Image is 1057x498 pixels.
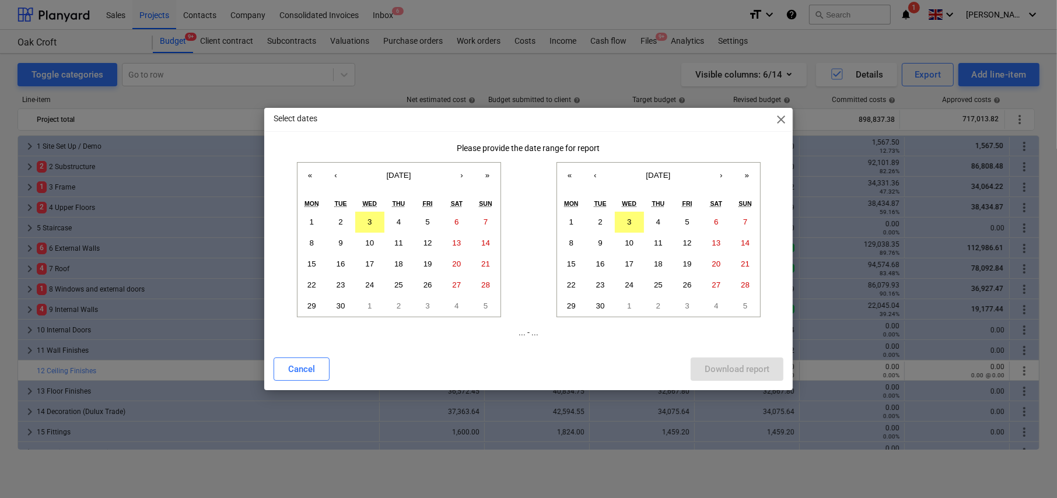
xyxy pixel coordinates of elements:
[586,254,615,275] button: 16 September 2025
[425,301,429,310] abbr: 3 October 2025
[702,275,731,296] button: 27 September 2025
[349,163,449,188] button: [DATE]
[310,239,314,247] abbr: 8 September 2025
[596,301,605,310] abbr: 30 September 2025
[442,212,471,233] button: 6 September 2025
[731,275,760,296] button: 28 September 2025
[683,259,692,268] abbr: 19 September 2025
[656,301,660,310] abbr: 2 October 2025
[384,275,414,296] button: 25 September 2025
[644,212,673,233] button: 4 September 2025
[365,280,374,289] abbr: 24 September 2025
[326,275,355,296] button: 23 September 2025
[646,171,671,180] span: [DATE]
[479,200,492,207] abbr: Sunday
[567,280,576,289] abbr: 22 September 2025
[569,239,573,247] abbr: 8 September 2025
[365,259,374,268] abbr: 17 September 2025
[326,233,355,254] button: 9 September 2025
[475,163,501,188] button: »
[731,212,760,233] button: 7 September 2025
[323,163,349,188] button: ‹
[452,280,461,289] abbr: 27 September 2025
[743,218,747,226] abbr: 7 September 2025
[702,212,731,233] button: 6 September 2025
[627,218,631,226] abbr: 3 September 2025
[586,296,615,317] button: 30 September 2025
[274,113,317,125] p: Select dates
[355,275,384,296] button: 24 September 2025
[307,280,316,289] abbr: 22 September 2025
[627,301,631,310] abbr: 1 October 2025
[452,239,461,247] abbr: 13 September 2025
[297,296,327,317] button: 29 September 2025
[307,301,316,310] abbr: 29 September 2025
[442,296,471,317] button: 4 October 2025
[564,200,579,207] abbr: Monday
[652,200,665,207] abbr: Thursday
[337,280,345,289] abbr: 23 September 2025
[297,254,327,275] button: 15 September 2025
[557,254,586,275] button: 15 September 2025
[297,212,327,233] button: 1 September 2025
[654,239,663,247] abbr: 11 September 2025
[384,212,414,233] button: 4 September 2025
[586,233,615,254] button: 9 September 2025
[615,275,644,296] button: 24 September 2025
[774,113,788,127] span: close
[615,296,644,317] button: 1 October 2025
[442,275,471,296] button: 27 September 2025
[423,200,433,207] abbr: Friday
[297,275,327,296] button: 22 September 2025
[413,296,442,317] button: 3 October 2025
[709,163,734,188] button: ›
[557,212,586,233] button: 1 September 2025
[397,301,401,310] abbr: 2 October 2025
[673,212,702,233] button: 5 September 2025
[644,254,673,275] button: 18 September 2025
[481,280,490,289] abbr: 28 September 2025
[999,442,1057,498] iframe: Chat Widget
[702,296,731,317] button: 4 October 2025
[355,212,384,233] button: 3 September 2025
[297,163,323,188] button: «
[384,254,414,275] button: 18 September 2025
[393,200,405,207] abbr: Thursday
[738,200,751,207] abbr: Sunday
[656,218,660,226] abbr: 4 September 2025
[442,254,471,275] button: 20 September 2025
[644,233,673,254] button: 11 September 2025
[741,259,750,268] abbr: 21 September 2025
[673,233,702,254] button: 12 September 2025
[454,301,459,310] abbr: 4 October 2025
[307,259,316,268] abbr: 15 September 2025
[615,233,644,254] button: 10 September 2025
[731,254,760,275] button: 21 September 2025
[567,301,576,310] abbr: 29 September 2025
[337,259,345,268] abbr: 16 September 2025
[367,301,372,310] abbr: 1 October 2025
[423,280,432,289] abbr: 26 September 2025
[484,218,488,226] abbr: 7 September 2025
[594,200,607,207] abbr: Tuesday
[625,259,633,268] abbr: 17 September 2025
[413,254,442,275] button: 19 September 2025
[454,218,459,226] abbr: 6 September 2025
[397,218,401,226] abbr: 4 September 2025
[741,280,750,289] abbr: 28 September 2025
[608,163,709,188] button: [DATE]
[702,233,731,254] button: 13 September 2025
[442,233,471,254] button: 13 September 2025
[338,239,342,247] abbr: 9 September 2025
[481,259,490,268] abbr: 21 September 2025
[365,239,374,247] abbr: 10 September 2025
[710,200,722,207] abbr: Saturday
[712,280,720,289] abbr: 27 September 2025
[355,296,384,317] button: 1 October 2025
[557,275,586,296] button: 22 September 2025
[731,296,760,317] button: 5 October 2025
[471,233,501,254] button: 14 September 2025
[326,296,355,317] button: 30 September 2025
[654,280,663,289] abbr: 25 September 2025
